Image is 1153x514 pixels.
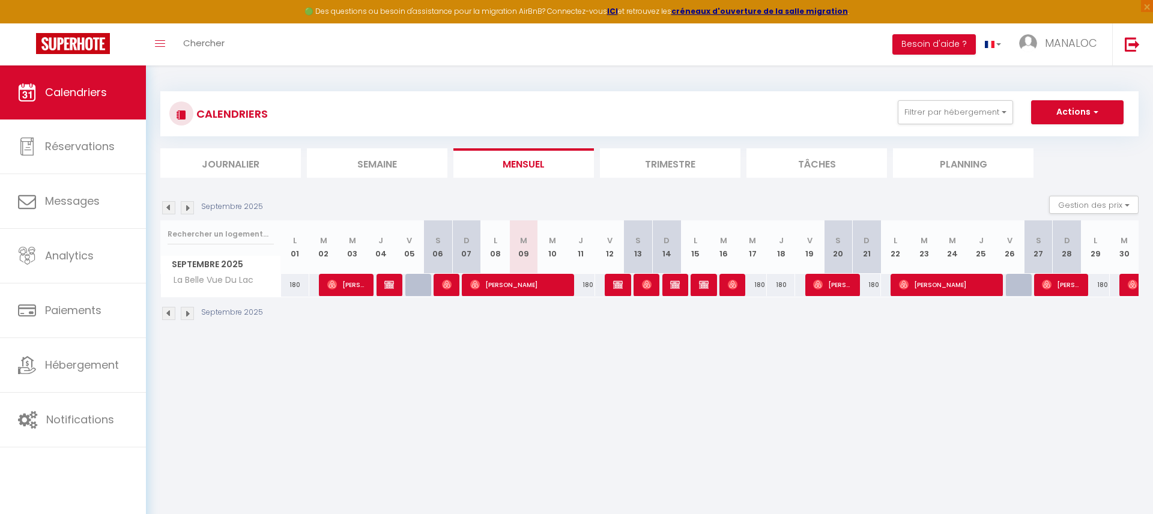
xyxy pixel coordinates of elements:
[595,220,624,274] th: 12
[309,220,338,274] th: 02
[1007,235,1012,246] abbr: V
[1121,235,1128,246] abbr: M
[281,274,310,296] div: 180
[824,220,853,274] th: 20
[881,220,910,274] th: 22
[183,37,225,49] span: Chercher
[894,235,897,246] abbr: L
[193,100,268,127] h3: CALENDRIERS
[921,235,928,246] abbr: M
[979,235,984,246] abbr: J
[1082,220,1110,274] th: 29
[1031,100,1124,124] button: Actions
[853,274,882,296] div: 180
[710,220,739,274] th: 16
[607,235,613,246] abbr: V
[767,274,796,296] div: 180
[767,220,796,274] th: 18
[481,220,510,274] th: 08
[749,235,756,246] abbr: M
[45,85,107,100] span: Calendriers
[538,220,567,274] th: 10
[738,274,767,296] div: 180
[967,220,996,274] th: 25
[1045,35,1097,50] span: MANALOC
[613,273,623,296] span: [PERSON_NAME]
[578,235,583,246] abbr: J
[996,220,1024,274] th: 26
[624,220,653,274] th: 13
[435,235,441,246] abbr: S
[281,220,310,274] th: 01
[201,201,263,213] p: Septembre 2025
[349,235,356,246] abbr: M
[1010,23,1112,65] a: ... MANALOC
[670,273,680,296] span: [PERSON_NAME]
[635,235,641,246] abbr: S
[728,273,737,296] span: [PERSON_NAME]
[45,193,100,208] span: Messages
[1110,220,1139,274] th: 30
[1094,235,1097,246] abbr: L
[694,235,697,246] abbr: L
[807,235,813,246] abbr: V
[366,220,395,274] th: 04
[795,220,824,274] th: 19
[424,220,453,274] th: 06
[681,220,710,274] th: 15
[45,139,115,154] span: Réservations
[813,273,852,296] span: [PERSON_NAME]
[738,220,767,274] th: 17
[1024,220,1053,274] th: 27
[1036,235,1041,246] abbr: S
[1064,235,1070,246] abbr: D
[864,235,870,246] abbr: D
[1125,37,1140,52] img: logout
[338,220,367,274] th: 03
[161,256,280,273] span: Septembre 2025
[452,220,481,274] th: 07
[939,220,967,274] th: 24
[520,235,527,246] abbr: M
[642,273,652,296] span: [PERSON_NAME]
[699,273,709,296] span: [PERSON_NAME]
[652,220,681,274] th: 14
[453,148,594,178] li: Mensuel
[174,23,234,65] a: Chercher
[600,148,740,178] li: Trimestre
[664,235,670,246] abbr: D
[607,6,618,16] a: ICI
[899,273,995,296] span: [PERSON_NAME]
[293,235,297,246] abbr: L
[384,273,394,296] span: [PERSON_NAME]
[378,235,383,246] abbr: J
[320,235,327,246] abbr: M
[567,220,596,274] th: 11
[470,273,566,296] span: [PERSON_NAME]
[1053,220,1082,274] th: 28
[395,220,424,274] th: 05
[1082,274,1110,296] div: 180
[494,235,497,246] abbr: L
[1019,34,1037,52] img: ...
[549,235,556,246] abbr: M
[10,5,46,41] button: Ouvrir le widget de chat LiveChat
[168,223,274,245] input: Rechercher un logement...
[898,100,1013,124] button: Filtrer par hébergement
[327,273,366,296] span: [PERSON_NAME]
[45,248,94,263] span: Analytics
[464,235,470,246] abbr: D
[835,235,841,246] abbr: S
[45,303,101,318] span: Paiements
[36,33,110,54] img: Super Booking
[201,307,263,318] p: Septembre 2025
[407,235,412,246] abbr: V
[1042,273,1080,296] span: [PERSON_NAME]
[1049,196,1139,214] button: Gestion des prix
[671,6,848,16] a: créneaux d'ouverture de la salle migration
[45,357,119,372] span: Hébergement
[853,220,882,274] th: 21
[893,148,1033,178] li: Planning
